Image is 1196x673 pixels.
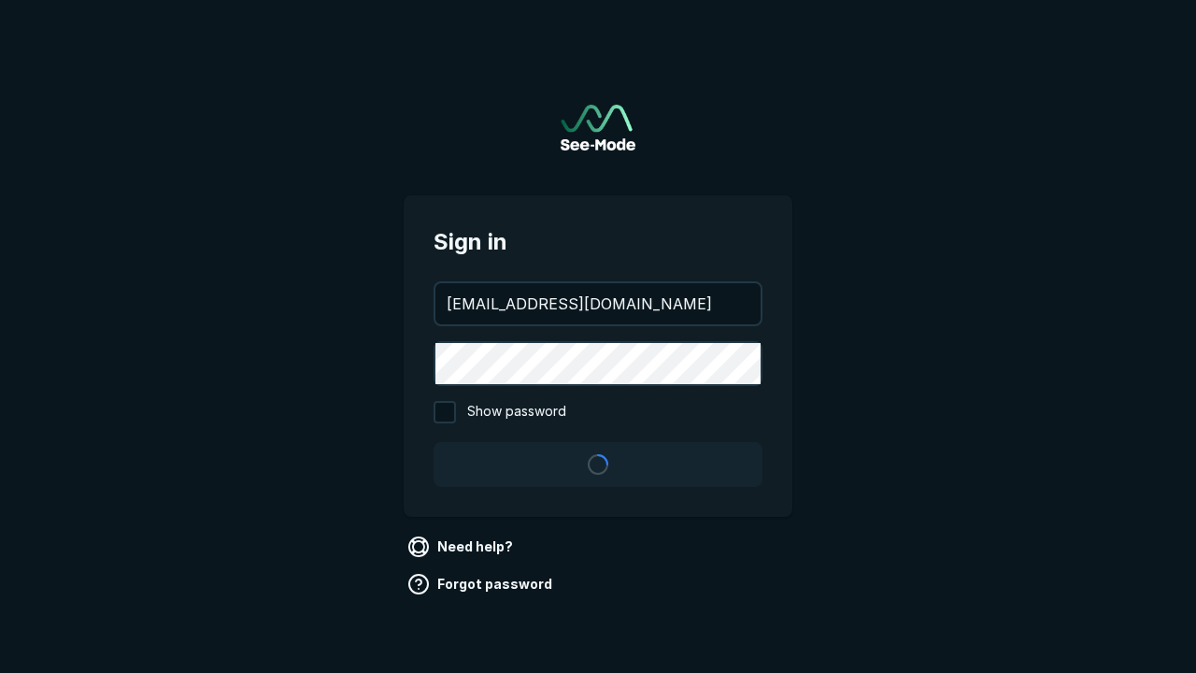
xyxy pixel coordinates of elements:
input: your@email.com [435,283,761,324]
a: Need help? [404,532,520,562]
img: See-Mode Logo [561,105,635,150]
a: Go to sign in [561,105,635,150]
span: Show password [467,401,566,423]
span: Sign in [434,225,762,259]
a: Forgot password [404,569,560,599]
